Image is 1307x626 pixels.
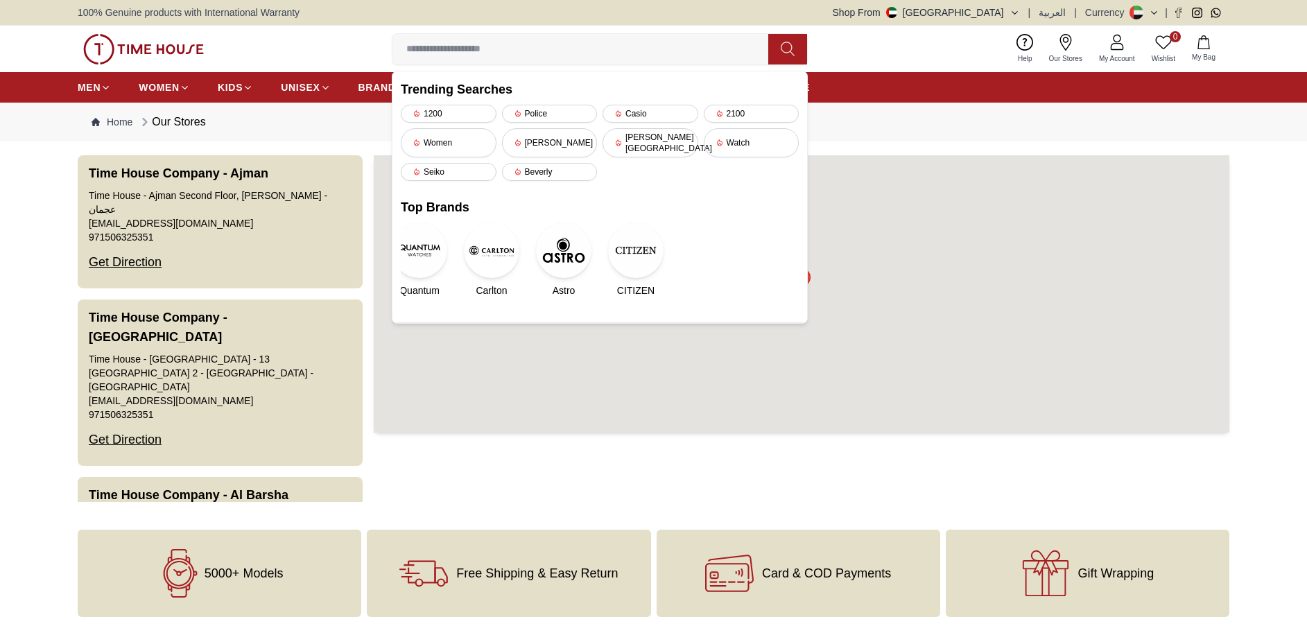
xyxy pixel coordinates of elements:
[1039,6,1066,19] button: العربية
[401,198,799,217] h2: Top Brands
[358,80,403,94] span: BRANDS
[1093,53,1141,64] span: My Account
[89,244,162,280] div: Get Direction
[456,566,618,580] span: Free Shipping & Easy Return
[1170,31,1181,42] span: 0
[1012,53,1038,64] span: Help
[603,128,698,157] div: [PERSON_NAME][GEOGRAPHIC_DATA]
[78,80,101,94] span: MEN
[78,299,363,466] button: Time House Company - [GEOGRAPHIC_DATA]Time House - [GEOGRAPHIC_DATA] - 13 [GEOGRAPHIC_DATA] 2 - [...
[89,394,253,408] a: [EMAIL_ADDRESS][DOMAIN_NAME]
[89,408,153,421] a: 971506325351
[1074,6,1077,19] span: |
[1041,31,1091,67] a: Our Stores
[1146,53,1181,64] span: Wishlist
[89,230,153,244] a: 971506325351
[704,105,799,123] div: 2100
[399,284,440,297] span: Quantum
[502,105,598,123] div: Police
[281,75,330,100] a: UNISEX
[502,163,598,181] div: Beverly
[1143,31,1184,67] a: 0Wishlist
[476,284,507,297] span: Carlton
[473,223,510,297] a: CarltonCarlton
[1078,566,1154,580] span: Gift Wrapping
[608,223,664,278] img: CITIZEN
[392,223,447,278] img: Quantum
[138,114,205,130] div: Our Stores
[1044,53,1088,64] span: Our Stores
[464,223,519,278] img: Carlton
[603,105,698,123] div: Casio
[1186,52,1221,62] span: My Bag
[545,223,582,297] a: AstroAstro
[1173,8,1184,18] a: Facebook
[89,164,268,183] h3: Time House Company - Ajman
[401,105,496,123] div: 1200
[139,80,180,94] span: WOMEN
[617,284,655,297] span: CITIZEN
[1165,6,1168,19] span: |
[704,128,799,157] div: Watch
[281,80,320,94] span: UNISEX
[218,80,243,94] span: KIDS
[1211,8,1221,18] a: Whatsapp
[762,566,891,580] span: Card & COD Payments
[83,34,204,64] img: ...
[218,75,253,100] a: KIDS
[1028,6,1031,19] span: |
[89,421,162,458] div: Get Direction
[553,284,575,297] span: Astro
[1192,8,1202,18] a: Instagram
[833,6,1020,19] button: Shop From[GEOGRAPHIC_DATA]
[886,7,897,18] img: United Arab Emirates
[78,155,363,288] button: Time House Company - AjmanTime House - Ajman Second Floor, [PERSON_NAME] - عجمان[EMAIL_ADDRESS][D...
[401,80,799,99] h2: Trending Searches
[1010,31,1041,67] a: Help
[502,128,598,157] div: [PERSON_NAME]
[1184,33,1224,65] button: My Bag
[89,352,352,394] div: Time House - [GEOGRAPHIC_DATA] - 13 [GEOGRAPHIC_DATA] 2 - [GEOGRAPHIC_DATA] - [GEOGRAPHIC_DATA]
[617,223,655,297] a: CITIZENCITIZEN
[89,485,288,505] h3: Time House Company - Al Barsha
[536,223,591,278] img: Astro
[78,477,363,610] button: Time House Company - Al BarshaTime House - Al Barsha First Floor, [PERSON_NAME], Al Barsha - [GEO...
[89,216,253,230] a: [EMAIL_ADDRESS][DOMAIN_NAME]
[401,128,496,157] div: Women
[139,75,190,100] a: WOMEN
[1085,6,1130,19] div: Currency
[78,6,300,19] span: 100% Genuine products with International Warranty
[401,223,438,297] a: QuantumQuantum
[358,75,403,100] a: BRANDS
[78,75,111,100] a: MEN
[401,163,496,181] div: Seiko
[89,189,352,216] div: Time House - Ajman Second Floor, [PERSON_NAME] - عجمان
[89,308,352,347] h3: Time House Company - [GEOGRAPHIC_DATA]
[92,115,132,129] a: Home
[205,566,284,580] span: 5000+ Models
[78,103,1229,141] nav: Breadcrumb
